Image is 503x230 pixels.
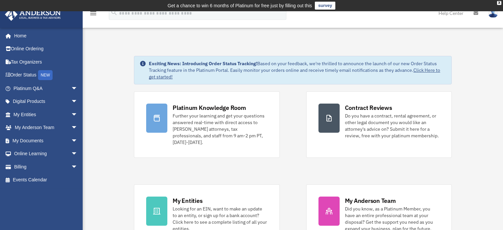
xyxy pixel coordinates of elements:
a: Tax Organizers [5,55,88,69]
a: My Entitiesarrow_drop_down [5,108,88,121]
a: Platinum Q&Aarrow_drop_down [5,82,88,95]
i: search [110,9,118,16]
a: menu [89,12,97,17]
a: Online Learningarrow_drop_down [5,147,88,161]
a: Home [5,29,84,42]
span: arrow_drop_down [71,95,84,109]
a: My Documentsarrow_drop_down [5,134,88,147]
a: Order StatusNEW [5,69,88,82]
a: Click Here to get started! [149,67,440,80]
a: Events Calendar [5,173,88,187]
div: My Anderson Team [345,197,396,205]
a: Platinum Knowledge Room Further your learning and get your questions answered real-time with dire... [134,91,279,158]
div: Get a chance to win 6 months of Platinum for free just by filling out this [168,2,312,10]
div: Contract Reviews [345,104,392,112]
img: User Pic [488,8,498,18]
div: Based on your feedback, we're thrilled to announce the launch of our new Order Status Tracking fe... [149,60,446,80]
span: arrow_drop_down [71,82,84,95]
span: arrow_drop_down [71,108,84,121]
a: My Anderson Teamarrow_drop_down [5,121,88,134]
div: Further your learning and get your questions answered real-time with direct access to [PERSON_NAM... [173,113,267,146]
a: Billingarrow_drop_down [5,160,88,173]
strong: Exciting News: Introducing Order Status Tracking! [149,61,257,67]
div: Do you have a contract, rental agreement, or other legal document you would like an attorney's ad... [345,113,440,139]
span: arrow_drop_down [71,134,84,148]
span: arrow_drop_down [71,147,84,161]
a: survey [315,2,335,10]
span: arrow_drop_down [71,121,84,135]
div: My Entities [173,197,202,205]
a: Online Ordering [5,42,88,56]
div: Platinum Knowledge Room [173,104,246,112]
a: Contract Reviews Do you have a contract, rental agreement, or other legal document you would like... [306,91,452,158]
div: NEW [38,70,53,80]
img: Anderson Advisors Platinum Portal [3,8,63,21]
span: arrow_drop_down [71,160,84,174]
i: menu [89,9,97,17]
a: Digital Productsarrow_drop_down [5,95,88,108]
div: close [497,1,501,5]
